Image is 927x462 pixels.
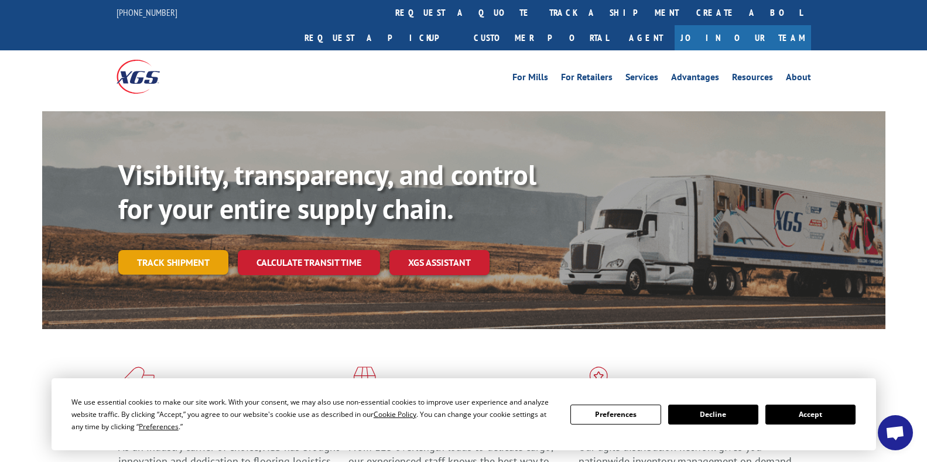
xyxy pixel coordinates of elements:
[579,367,619,397] img: xgs-icon-flagship-distribution-model-red
[238,250,380,275] a: Calculate transit time
[625,73,658,85] a: Services
[765,405,856,425] button: Accept
[878,415,913,450] a: Open chat
[465,25,617,50] a: Customer Portal
[52,378,876,450] div: Cookie Consent Prompt
[71,396,556,433] div: We use essential cookies to make our site work. With your consent, we may also use non-essential ...
[389,250,490,275] a: XGS ASSISTANT
[118,156,536,227] b: Visibility, transparency, and control for your entire supply chain.
[561,73,613,85] a: For Retailers
[732,73,773,85] a: Resources
[118,250,228,275] a: Track shipment
[118,367,155,397] img: xgs-icon-total-supply-chain-intelligence-red
[512,73,548,85] a: For Mills
[348,367,376,397] img: xgs-icon-focused-on-flooring-red
[374,409,416,419] span: Cookie Policy
[139,422,179,432] span: Preferences
[570,405,661,425] button: Preferences
[668,405,758,425] button: Decline
[117,6,177,18] a: [PHONE_NUMBER]
[617,25,675,50] a: Agent
[671,73,719,85] a: Advantages
[296,25,465,50] a: Request a pickup
[675,25,811,50] a: Join Our Team
[786,73,811,85] a: About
